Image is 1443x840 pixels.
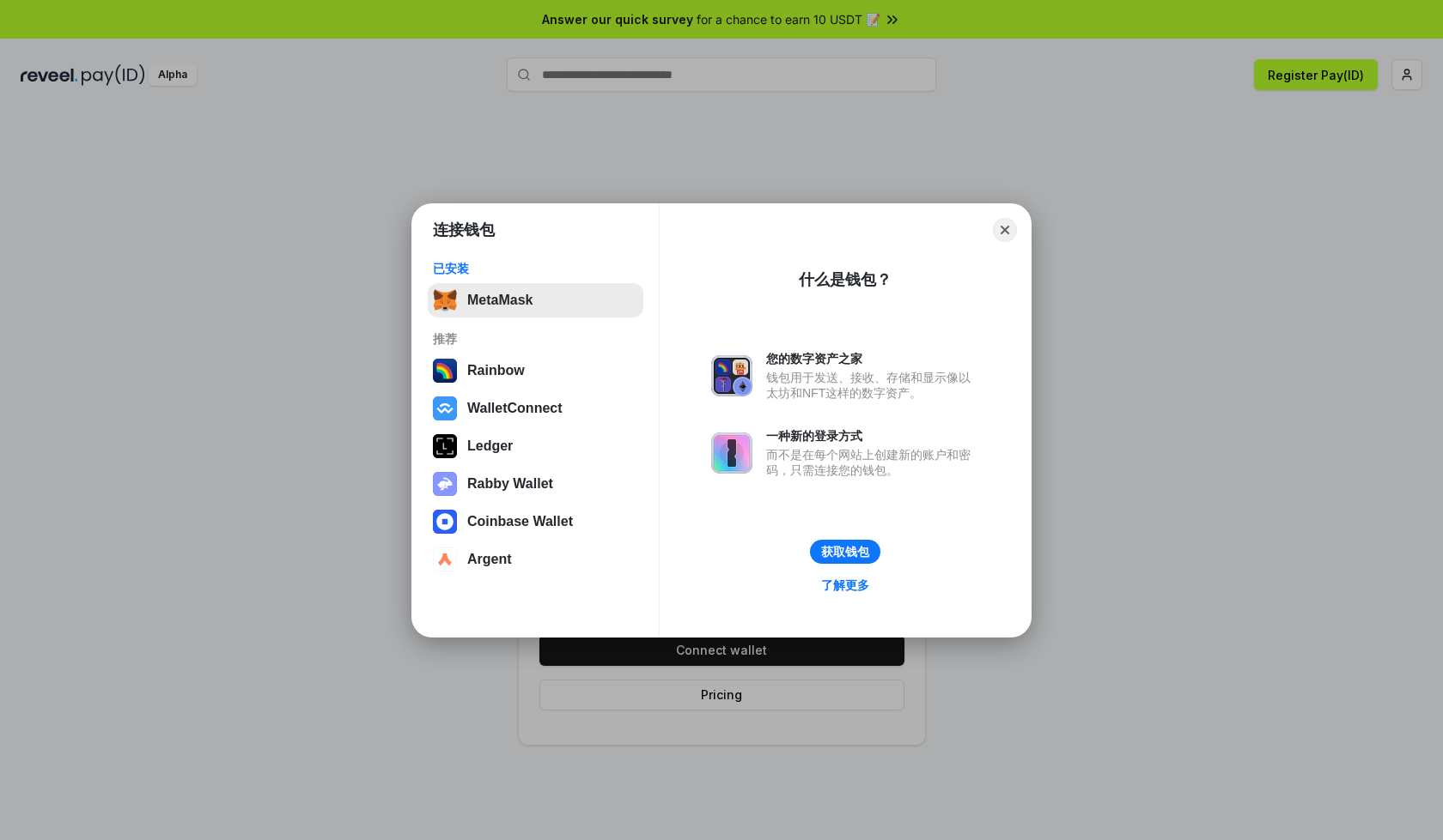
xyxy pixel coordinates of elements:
[433,288,457,312] img: svg+xml,%3Csvg%20fill%3D%22none%22%20height%3D%2233%22%20viewBox%3D%220%200%2035%2033%22%20width%...
[467,476,553,492] div: Rabby Wallet
[766,370,979,401] div: 钱包用于发送、接收、存储和显示像以太坊和NFT这样的数字资产。
[467,401,563,416] div: WalletConnect
[821,577,869,593] div: 了解更多
[433,359,457,383] img: svg+xml,%3Csvg%20width%3D%22120%22%20height%3D%22120%22%20viewBox%3D%220%200%20120%20120%22%20fil...
[467,514,573,529] div: Coinbase Wallet
[811,574,880,596] a: 了解更多
[766,428,979,444] div: 一种新的登录方式
[711,432,752,474] img: svg+xml,%3Csvg%20xmlns%3D%22http%3A%2F%2Fwww.w3.org%2F2000%2Fsvg%22%20fill%3D%22none%22%20viewBox...
[821,544,869,559] div: 获取钱包
[467,552,512,567] div: Argent
[766,447,979,478] div: 而不是在每个网站上创建新的账户和密码，只需连接您的钱包。
[428,354,643,388] button: Rainbow
[711,355,752,396] img: svg+xml,%3Csvg%20xmlns%3D%22http%3A%2F%2Fwww.w3.org%2F2000%2Fsvg%22%20fill%3D%22none%22%20viewBox...
[993,218,1017,242] button: Close
[766,351,979,366] div: 您的数字资产之家
[428,505,643,539] button: Coinbase Wallet
[799,269,892,290] div: 什么是钱包？
[433,331,638,347] div: 推荐
[428,542,643,577] button: Argent
[433,261,638,276] div: 已安装
[810,540,880,564] button: 获取钱包
[433,396,457,420] img: svg+xml,%3Csvg%20width%3D%2228%22%20height%3D%2228%22%20viewBox%3D%220%200%2028%2028%22%20fill%3D...
[433,510,457,534] img: svg+xml,%3Csvg%20width%3D%2228%22%20height%3D%2228%22%20viewBox%3D%220%200%2028%2028%22%20fill%3D...
[428,283,643,317] button: MetaMask
[467,363,525,378] div: Rainbow
[433,434,457,458] img: svg+xml,%3Csvg%20xmlns%3D%22http%3A%2F%2Fwww.w3.org%2F2000%2Fsvg%22%20width%3D%2228%22%20height%3...
[428,467,643,501] button: Rabby Wallet
[467,438,513,454] div: Ledger
[428,429,643,463] button: Ledger
[433,220,495,240] h1: 连接钱包
[433,472,457,496] img: svg+xml,%3Csvg%20xmlns%3D%22http%3A%2F%2Fwww.w3.org%2F2000%2Fsvg%22%20fill%3D%22none%22%20viewBox...
[467,293,533,308] div: MetaMask
[428,391,643,426] button: WalletConnect
[433,547,457,571] img: svg+xml,%3Csvg%20width%3D%2228%22%20height%3D%2228%22%20viewBox%3D%220%200%2028%2028%22%20fill%3D...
